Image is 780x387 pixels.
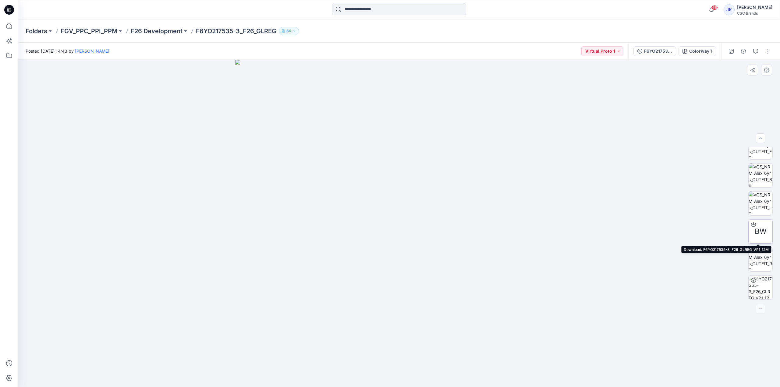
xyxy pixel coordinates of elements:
[26,27,47,35] a: Folders
[26,48,109,54] span: Posted [DATE] 14:43 by
[755,226,767,237] span: BW
[749,164,772,187] img: VQS_NRM_Alex_6yrs_OUTFIT_BK
[61,27,117,35] a: FGV_PPC_PPI_PPM
[196,27,276,35] p: F6YO217535-3_F26_GLREG
[235,60,563,387] img: eyJhbGciOiJIUzI1NiIsImtpZCI6IjAiLCJzbHQiOiJzZXMiLCJ0eXAiOiJKV1QifQ.eyJkYXRhIjp7InR5cGUiOiJzdG9yYW...
[279,27,299,35] button: 66
[737,11,772,16] div: CSC Brands
[633,46,676,56] button: F6YO217535-3_F26_GLREG_VP1_12M
[286,28,291,34] p: 66
[689,48,712,55] div: Colorway 1
[749,276,772,299] img: F6YO217535-3_F26_GLREG_VP1_12M Colorway 1
[644,48,672,55] div: F6YO217535-3_F26_GLREG_VP1_12M
[749,248,772,271] img: VQS_NRM_Alex_6yrs_OUTFIT_RT
[711,5,718,10] span: 68
[724,4,735,15] div: JK
[749,135,772,159] img: VQS_NRM_Alex_6yrs_OUTFIT_FT
[749,192,772,215] img: VQS_NRM_Alex_6yrs_OUTFIT_LT
[737,4,772,11] div: [PERSON_NAME]
[739,46,748,56] button: Details
[131,27,183,35] a: F26 Development
[679,46,716,56] button: Colorway 1
[75,48,109,54] a: [PERSON_NAME]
